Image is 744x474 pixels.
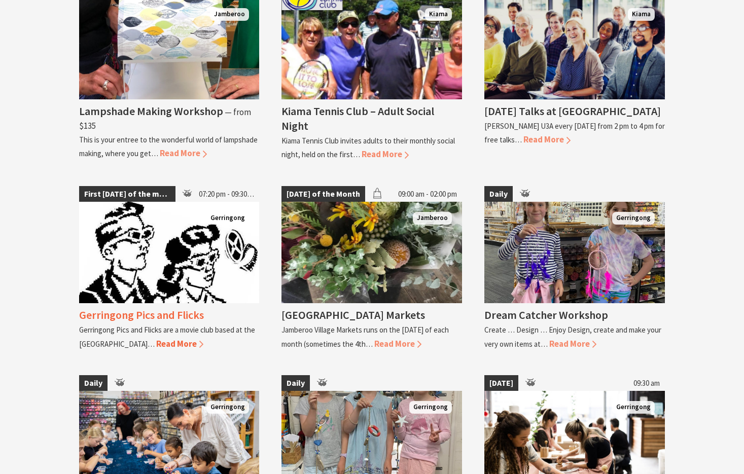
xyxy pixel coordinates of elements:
[79,308,204,322] h4: Gerringong Pics and Flicks
[484,186,665,351] a: Daily Making a dream catcher with beads feathers a web and hanger is very popular for a class Ger...
[409,401,452,414] span: Gerringong
[628,375,665,391] span: 09:30 am
[79,325,255,348] p: Gerringong Pics and Flicks are a movie club based at the [GEOGRAPHIC_DATA]…
[281,202,462,303] img: Native bunches
[628,8,655,21] span: Kiama
[79,104,223,118] h4: Lampshade Making Workshop
[156,338,203,349] span: Read More
[484,325,661,348] p: Create … Design … Enjoy Design, create and make your very own items at…
[362,149,409,160] span: Read More
[281,375,310,391] span: Daily
[206,401,249,414] span: Gerringong
[484,308,608,322] h4: Dream Catcher Workshop
[484,202,665,303] img: Making a dream catcher with beads feathers a web and hanger is very popular for a class
[281,186,462,351] a: [DATE] of the Month 09:00 am - 02:00 pm Native bunches Jamberoo [GEOGRAPHIC_DATA] Markets Jambero...
[160,148,207,159] span: Read More
[612,212,655,225] span: Gerringong
[523,134,571,145] span: Read More
[484,375,518,391] span: [DATE]
[80,201,113,236] button: Click to Favourite Gerringong Pics and Flicks
[484,104,661,118] h4: [DATE] Talks at [GEOGRAPHIC_DATA]
[425,8,452,21] span: Kiama
[281,104,434,133] h4: Kiama Tennis Club – Adult Social Night
[281,325,449,348] p: Jamberoo Village Markets runs on the [DATE] of each month (sometimes the 4th…
[413,212,452,225] span: Jamberoo
[549,338,596,349] span: Read More
[612,401,655,414] span: Gerringong
[281,136,455,159] p: Kiama Tennis Club invites adults to their monthly social night, held on the first…
[194,186,259,202] span: 07:20 pm - 09:30 pm
[484,186,513,202] span: Daily
[374,338,421,349] span: Read More
[79,375,108,391] span: Daily
[281,186,365,202] span: [DATE] of the Month
[79,135,258,158] p: This is your entree to the wonderful world of lampshade making, where you get…
[79,186,176,202] span: First [DATE] of the month
[79,186,260,351] a: First [DATE] of the month 07:20 pm - 09:30 pm Gerringong Gerringong Pics and Flicks Gerringong Pi...
[206,212,249,225] span: Gerringong
[210,8,249,21] span: Jamberoo
[393,186,462,202] span: 09:00 am - 02:00 pm
[281,308,425,322] h4: [GEOGRAPHIC_DATA] Markets
[484,121,665,144] p: [PERSON_NAME] U3A every [DATE] from 2 pm to 4 pm for free talks…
